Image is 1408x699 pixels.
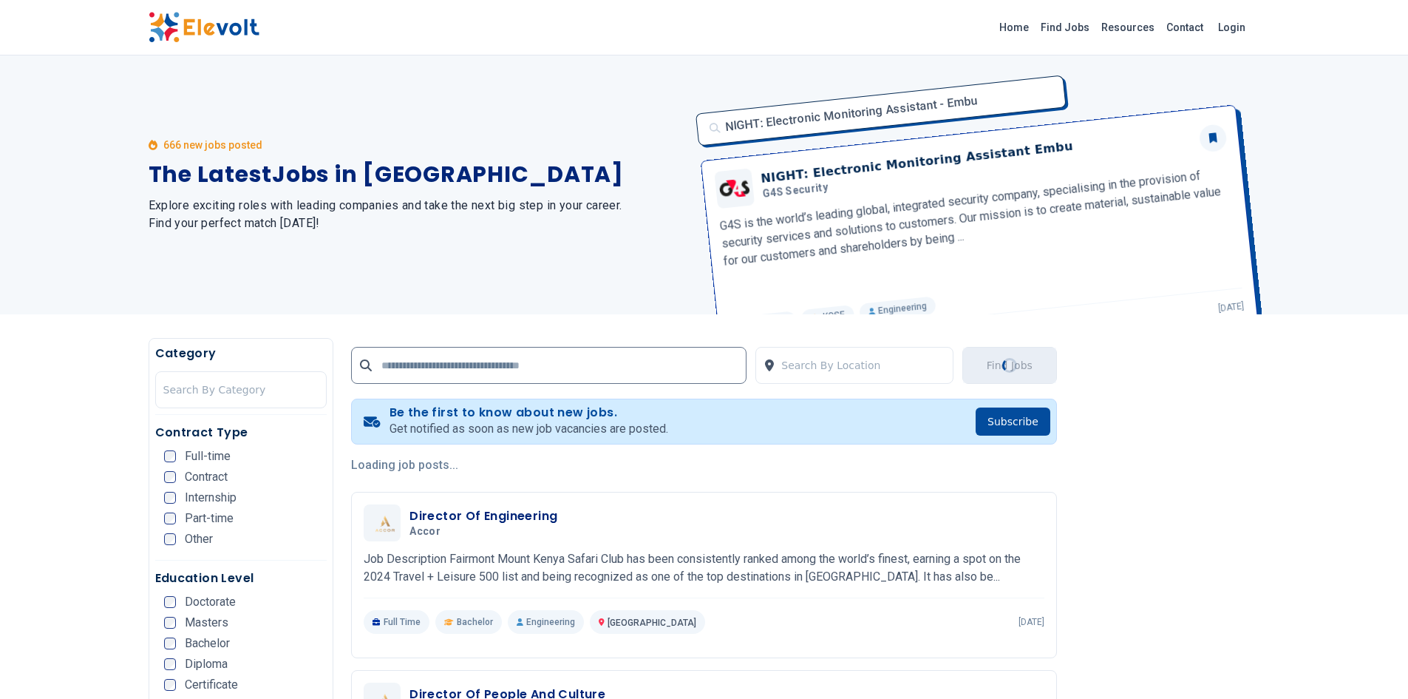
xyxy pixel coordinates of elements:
iframe: Chat Widget [1334,628,1408,699]
span: Diploma [185,658,228,670]
span: Contract [185,471,228,483]
input: Part-time [164,513,176,524]
p: 666 new jobs posted [163,138,262,152]
input: Bachelor [164,638,176,649]
a: Resources [1095,16,1160,39]
span: Accor [409,525,441,538]
span: Doctorate [185,596,236,608]
a: AccorDirector Of EngineeringAccorJob Description Fairmont Mount Kenya Safari Club has been consis... [364,504,1044,634]
a: Find Jobs [1035,16,1095,39]
img: Elevolt [149,12,259,43]
button: Find JobsLoading... [962,347,1057,384]
span: Part-time [185,513,234,524]
h1: The Latest Jobs in [GEOGRAPHIC_DATA] [149,161,687,188]
input: Masters [164,617,176,629]
h3: Director Of Engineering [409,507,557,525]
input: Full-time [164,450,176,462]
p: Full Time [364,610,429,634]
span: Internship [185,492,237,504]
input: Contract [164,471,176,483]
span: [GEOGRAPHIC_DATA] [608,618,696,628]
h2: Explore exciting roles with leading companies and take the next big step in your career. Find you... [149,197,687,232]
input: Diploma [164,658,176,670]
a: Contact [1160,16,1209,39]
img: Accor [367,514,397,533]
input: Doctorate [164,596,176,608]
a: Home [993,16,1035,39]
p: Loading job posts... [351,456,1057,474]
a: Login [1209,13,1254,42]
h5: Category [155,345,327,362]
span: Masters [185,617,228,629]
input: Other [164,533,176,545]
p: Engineering [508,610,584,634]
p: Get notified as soon as new job vacancies are posted. [390,420,668,438]
span: Full-time [185,450,231,462]
span: Other [185,533,213,545]
p: Job Description Fairmont Mount Kenya Safari Club has been consistently ranked among the world’s f... [364,550,1044,586]
span: Certificate [185,679,238,691]
input: Certificate [164,679,176,691]
h5: Education Level [155,570,327,587]
div: Loading... [999,355,1020,376]
button: Subscribe [976,408,1050,436]
input: Internship [164,492,176,504]
span: Bachelor [457,616,493,628]
p: [DATE] [1018,616,1044,628]
h4: Be the first to know about new jobs. [390,405,668,420]
h5: Contract Type [155,424,327,442]
span: Bachelor [185,638,230,649]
